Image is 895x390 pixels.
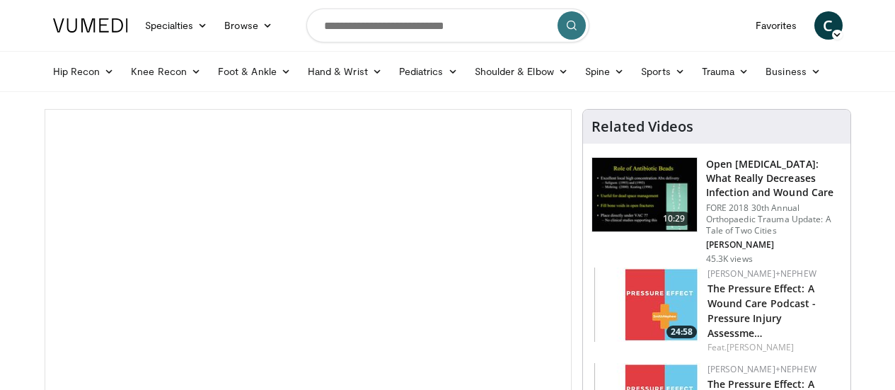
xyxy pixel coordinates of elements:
a: Favorites [747,11,806,40]
div: Feat. [708,341,839,354]
a: Browse [216,11,281,40]
a: Spine [577,57,633,86]
a: 24:58 [594,268,700,342]
input: Search topics, interventions [306,8,589,42]
a: Trauma [693,57,758,86]
a: Pediatrics [391,57,466,86]
a: Shoulder & Elbow [466,57,577,86]
img: ded7be61-cdd8-40fc-98a3-de551fea390e.150x105_q85_crop-smart_upscale.jpg [592,158,697,231]
h4: Related Videos [591,118,693,135]
h3: Open [MEDICAL_DATA]: What Really Decreases Infection and Wound Care [706,157,842,200]
a: [PERSON_NAME] [727,341,794,353]
a: Specialties [137,11,216,40]
p: [PERSON_NAME] [706,239,842,251]
a: Hip Recon [45,57,123,86]
a: C [814,11,843,40]
a: Hand & Wrist [299,57,391,86]
span: 10:29 [657,212,691,226]
a: [PERSON_NAME]+Nephew [708,363,816,375]
span: 24:58 [666,326,697,338]
a: [PERSON_NAME]+Nephew [708,268,816,280]
p: FORE 2018 30th Annual Orthopaedic Trauma Update: A Tale of Two Cities [706,202,842,236]
img: VuMedi Logo [53,18,128,33]
img: 2a658e12-bd38-46e9-9f21-8239cc81ed40.150x105_q85_crop-smart_upscale.jpg [594,268,700,342]
a: Sports [633,57,693,86]
p: 45.3K views [706,253,753,265]
a: The Pressure Effect: A Wound Care Podcast - Pressure Injury Assessme… [708,282,816,340]
a: Knee Recon [122,57,209,86]
a: Business [757,57,829,86]
a: 10:29 Open [MEDICAL_DATA]: What Really Decreases Infection and Wound Care FORE 2018 30th Annual O... [591,157,842,265]
a: Foot & Ankle [209,57,299,86]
